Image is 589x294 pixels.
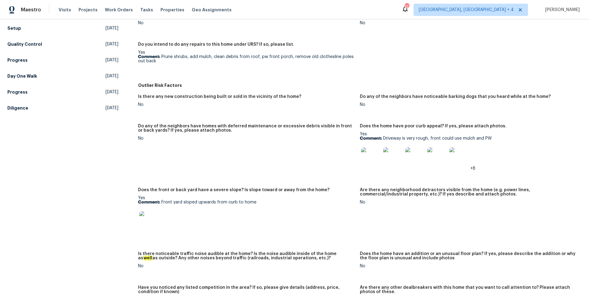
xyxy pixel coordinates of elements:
div: No [138,103,355,107]
span: Work Orders [105,7,133,13]
span: [DATE] [106,73,118,79]
h5: Diligence [7,105,28,111]
span: Tasks [140,8,153,12]
div: Yes [360,132,577,171]
span: +8 [470,166,475,171]
div: No [360,103,577,107]
a: Diligence[DATE] [7,103,118,114]
span: [DATE] [106,41,118,47]
div: No [360,200,577,204]
h5: Do you intend to do any repairs to this home under URS? If so, please list. [138,42,294,47]
a: Quality Control[DATE] [7,39,118,50]
h5: Is there any new construction being built or sold in the vicinity of the home? [138,95,301,99]
span: Projects [79,7,98,13]
b: Comment: [138,55,160,59]
span: Properties [160,7,184,13]
h5: Do any of the neighbors have noticeable barking dogs that you heard while at the home? [360,95,551,99]
div: Yes [138,50,355,63]
span: [DATE] [106,89,118,95]
h5: Does the home have an addition or an unusual floor plan? If yes, please describe the addition or ... [360,252,577,260]
h5: Are there any neighborhood detractors visible from the home (e.g. power lines, commercial/industr... [360,188,577,196]
a: Progress[DATE] [7,55,118,66]
span: Geo Assignments [192,7,232,13]
h5: Progress [7,57,28,63]
div: No [360,21,577,25]
h5: Day One Walk [7,73,37,79]
div: No [138,136,355,141]
h5: Quality Control [7,41,42,47]
h5: Is there noticeable traffic noise audible at the home? Is the noise audible inside of the home as... [138,252,355,260]
span: Maestro [21,7,41,13]
span: [PERSON_NAME] [543,7,580,13]
b: Comment: [360,136,382,141]
a: Setup[DATE] [7,23,118,34]
h5: Do any of the neighbors have homes with deferred maintenance or excessive debris visible in front... [138,124,355,133]
a: Day One Walk[DATE] [7,71,118,82]
span: [DATE] [106,105,118,111]
h5: Setup [7,25,21,31]
p: Front yard sloped upwards from curb to home [138,200,355,204]
h5: Have you noticed any listed competition in the area? If so, please give details (address, price, ... [138,285,355,294]
div: No [138,21,355,25]
div: 127 [405,4,409,10]
span: [GEOGRAPHIC_DATA], [GEOGRAPHIC_DATA] + 4 [419,7,514,13]
h5: Are there any other dealbreakers with this home that you want to call attention to? Please attach... [360,285,577,294]
h5: Progress [7,89,28,95]
div: Yes [138,196,355,234]
b: Comment: [138,200,160,204]
span: [DATE] [106,25,118,31]
em: well [143,256,152,261]
h5: Does the home have poor curb appeal? If yes, please attach photos. [360,124,506,128]
div: No [360,264,577,268]
h5: Outlier Risk Factors [138,82,582,88]
p: Prune shrubs, add mulch, clean debris from roof, pw front porch, remove old clothesline poles out... [138,55,355,63]
span: [DATE] [106,57,118,63]
p: Driveway is very rough, front could use mulch and PW [360,136,577,141]
h5: Does the front or back yard have a severe slope? Is slope toward or away from the home? [138,188,329,192]
span: Visits [59,7,71,13]
div: No [138,264,355,268]
a: Progress[DATE] [7,87,118,98]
